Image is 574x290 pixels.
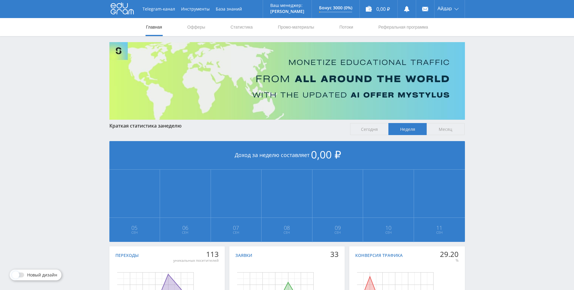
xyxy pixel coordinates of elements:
div: уникальных посетителей [173,258,219,263]
div: Конверсия трафика [355,253,403,258]
span: Новый дизайн [27,273,57,277]
a: Офферы [187,18,206,36]
div: 29.20 [440,250,459,258]
img: Banner [109,42,465,120]
p: Ваш менеджер: [270,3,304,8]
span: Сен [110,230,160,235]
span: 0,00 ₽ [311,147,341,162]
div: Краткая статистика за [109,123,344,128]
div: 33 [330,250,339,258]
a: Реферальная программа [378,18,429,36]
span: 06 [160,225,210,230]
span: 10 [363,225,413,230]
div: Заявки [235,253,252,258]
span: Месяц [427,123,465,135]
span: Сен [414,230,465,235]
div: Доход за неделю составляет [109,141,465,170]
span: Сен [211,230,261,235]
span: Неделя [388,123,427,135]
a: Промо-материалы [277,18,315,36]
span: Сен [313,230,363,235]
a: Статистика [230,18,253,36]
div: Переходы [115,253,139,258]
span: Сен [363,230,413,235]
span: Айдар [438,6,452,11]
a: Потоки [339,18,354,36]
div: % [440,258,459,263]
span: Сегодня [350,123,388,135]
span: неделю [163,122,182,129]
span: 07 [211,225,261,230]
span: 05 [110,225,160,230]
span: Сен [160,230,210,235]
p: [PERSON_NAME] [270,9,304,14]
p: Бонус 3000 (0%) [319,5,352,10]
span: 09 [313,225,363,230]
a: Главная [146,18,163,36]
div: 113 [173,250,219,258]
span: 11 [414,225,465,230]
span: 08 [262,225,312,230]
span: Сен [262,230,312,235]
